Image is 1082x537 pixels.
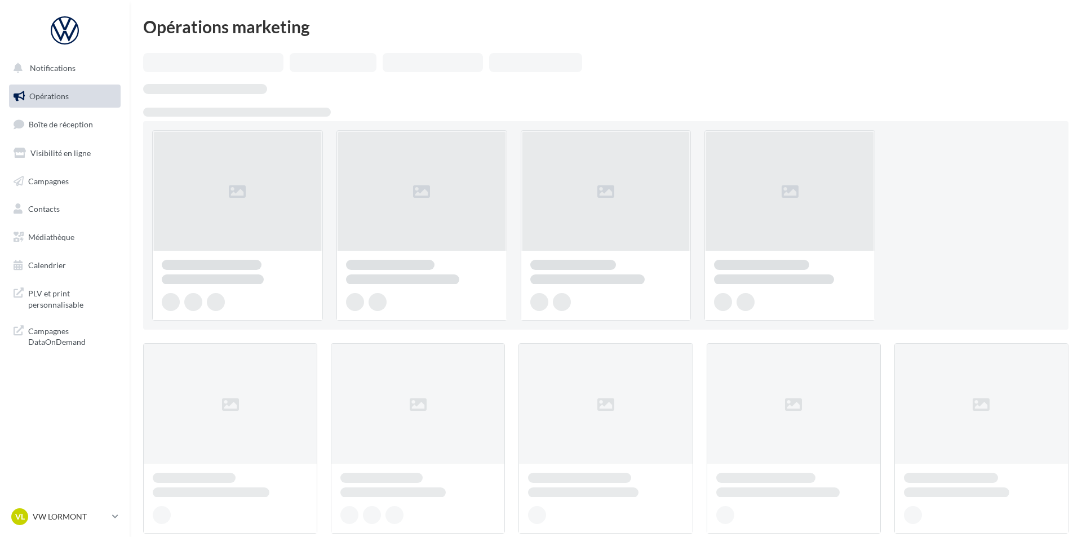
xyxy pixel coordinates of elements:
a: Contacts [7,197,123,221]
a: Visibilité en ligne [7,141,123,165]
span: VL [15,511,25,522]
span: Médiathèque [28,232,74,242]
span: Opérations [29,91,69,101]
a: VL VW LORMONT [9,506,121,527]
a: Campagnes [7,170,123,193]
div: Opérations marketing [143,18,1068,35]
span: Calendrier [28,260,66,270]
a: PLV et print personnalisable [7,281,123,314]
a: Opérations [7,85,123,108]
span: Campagnes DataOnDemand [28,323,116,348]
button: Notifications [7,56,118,80]
span: Visibilité en ligne [30,148,91,158]
span: Contacts [28,204,60,214]
p: VW LORMONT [33,511,108,522]
a: Médiathèque [7,225,123,249]
span: PLV et print personnalisable [28,286,116,310]
span: Notifications [30,63,76,73]
a: Calendrier [7,254,123,277]
a: Campagnes DataOnDemand [7,319,123,352]
span: Campagnes [28,176,69,185]
a: Boîte de réception [7,112,123,136]
span: Boîte de réception [29,119,93,129]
